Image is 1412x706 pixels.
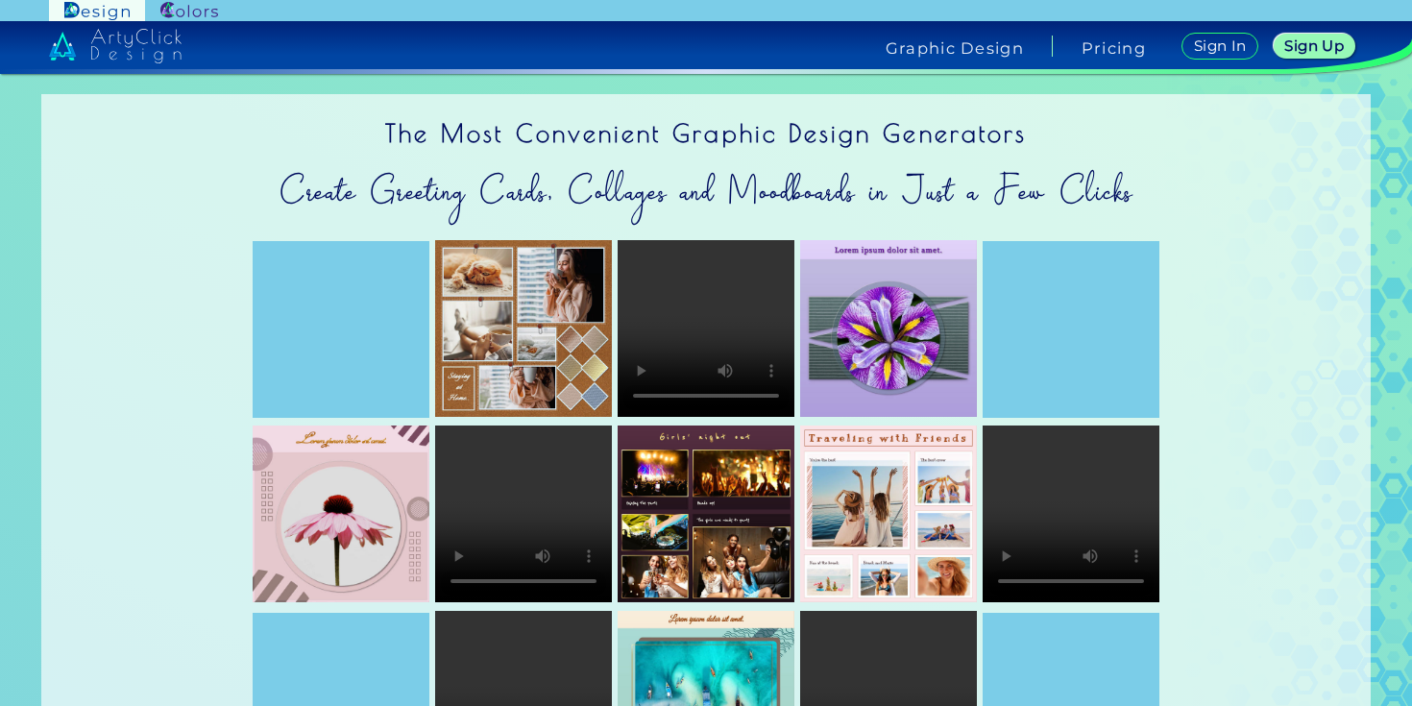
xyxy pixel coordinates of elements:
img: artyclick_design_logo_white_combined_path.svg [49,29,182,63]
a: Sign In [1183,33,1256,59]
h4: Graphic Design [886,40,1024,56]
h5: Sign In [1195,39,1246,54]
h5: Sign Up [1286,39,1343,54]
a: Sign Up [1276,34,1353,58]
h2: Create Greeting Cards, Collages and Moodboards in Just a Few Clicks [41,160,1371,222]
img: ArtyClick Colors logo [160,2,218,20]
h1: The Most Convenient Graphic Design Generators [41,94,1371,160]
a: Pricing [1082,40,1146,56]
